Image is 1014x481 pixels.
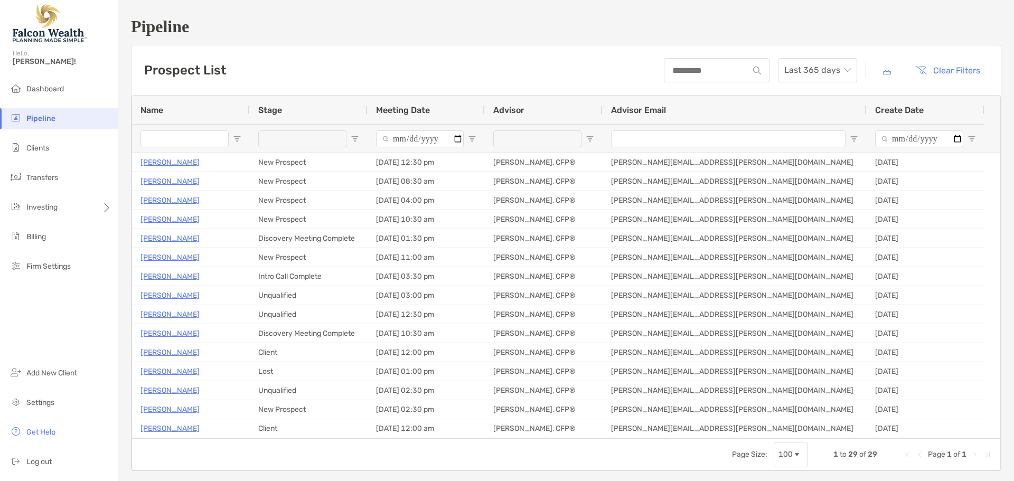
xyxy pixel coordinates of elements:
div: Last Page [983,450,992,459]
div: [DATE] [867,381,984,400]
div: Intro Call Complete [250,267,368,286]
button: Open Filter Menu [968,135,976,143]
div: [PERSON_NAME][EMAIL_ADDRESS][PERSON_NAME][DOMAIN_NAME] [603,153,867,172]
a: [PERSON_NAME] [140,384,200,397]
span: 29 [868,450,877,459]
div: New Prospect [250,153,368,172]
span: 1 [833,450,838,459]
div: Unqualified [250,286,368,305]
img: input icon [753,67,761,74]
div: New Prospect [250,191,368,210]
div: [DATE] [867,400,984,419]
a: [PERSON_NAME] [140,194,200,207]
span: [PERSON_NAME]! [13,57,111,66]
span: Get Help [26,428,55,437]
img: add_new_client icon [10,366,22,379]
div: [DATE] [867,419,984,438]
span: Stage [258,105,282,115]
div: [PERSON_NAME], CFP® [485,324,603,343]
div: [DATE] 10:30 am [368,324,485,343]
div: [PERSON_NAME], CFP® [485,419,603,438]
div: [PERSON_NAME][EMAIL_ADDRESS][PERSON_NAME][DOMAIN_NAME] [603,419,867,438]
span: Name [140,105,163,115]
div: [DATE] [867,305,984,324]
a: [PERSON_NAME] [140,270,200,283]
div: [DATE] 02:30 pm [368,381,485,400]
div: [DATE] 03:00 pm [368,286,485,305]
a: [PERSON_NAME] [140,422,200,435]
a: [PERSON_NAME] [140,308,200,321]
div: [PERSON_NAME][EMAIL_ADDRESS][PERSON_NAME][DOMAIN_NAME] [603,267,867,286]
a: [PERSON_NAME] [140,365,200,378]
span: Page [928,450,945,459]
div: Discovery Meeting Complete [250,229,368,248]
div: [DATE] [867,343,984,362]
div: Client [250,343,368,362]
h3: Prospect List [144,63,226,78]
div: [PERSON_NAME], CFP® [485,248,603,267]
div: [PERSON_NAME][EMAIL_ADDRESS][PERSON_NAME][DOMAIN_NAME] [603,210,867,229]
div: [DATE] 01:00 pm [368,362,485,381]
div: [PERSON_NAME][EMAIL_ADDRESS][PERSON_NAME][DOMAIN_NAME] [603,362,867,381]
span: to [840,450,847,459]
div: [DATE] 01:30 pm [368,229,485,248]
div: [PERSON_NAME][EMAIL_ADDRESS][PERSON_NAME][DOMAIN_NAME] [603,229,867,248]
div: [DATE] 08:30 am [368,172,485,191]
span: of [859,450,866,459]
div: 100 [778,450,793,459]
div: [PERSON_NAME][EMAIL_ADDRESS][PERSON_NAME][DOMAIN_NAME] [603,172,867,191]
div: [DATE] [867,191,984,210]
div: New Prospect [250,172,368,191]
div: [PERSON_NAME], CFP® [485,172,603,191]
div: [PERSON_NAME], CFP® [485,343,603,362]
img: Falcon Wealth Planning Logo [13,4,87,42]
a: [PERSON_NAME] [140,346,200,359]
div: [PERSON_NAME][EMAIL_ADDRESS][PERSON_NAME][DOMAIN_NAME] [603,381,867,400]
div: [DATE] [867,248,984,267]
div: [PERSON_NAME][EMAIL_ADDRESS][PERSON_NAME][DOMAIN_NAME] [603,286,867,305]
button: Open Filter Menu [850,135,858,143]
img: transfers icon [10,171,22,183]
span: Log out [26,457,52,466]
p: [PERSON_NAME] [140,213,200,226]
div: [DATE] [867,267,984,286]
button: Open Filter Menu [351,135,359,143]
img: billing icon [10,230,22,242]
span: Meeting Date [376,105,430,115]
img: get-help icon [10,425,22,438]
div: [DATE] [867,210,984,229]
span: of [953,450,960,459]
div: [DATE] 03:30 pm [368,267,485,286]
div: [DATE] [867,172,984,191]
div: [PERSON_NAME][EMAIL_ADDRESS][PERSON_NAME][DOMAIN_NAME] [603,191,867,210]
input: Meeting Date Filter Input [376,130,464,147]
span: Advisor [493,105,524,115]
div: [DATE] 12:30 pm [368,305,485,324]
div: [DATE] [867,229,984,248]
div: [DATE] 04:00 pm [368,191,485,210]
div: Unqualified [250,305,368,324]
img: clients icon [10,141,22,154]
span: Dashboard [26,84,64,93]
a: [PERSON_NAME] [140,251,200,264]
div: [PERSON_NAME], CFP® [485,381,603,400]
div: Unqualified [250,381,368,400]
p: [PERSON_NAME] [140,156,200,169]
a: [PERSON_NAME] [140,232,200,245]
div: [PERSON_NAME], CFP® [485,305,603,324]
div: [PERSON_NAME], CFP® [485,267,603,286]
button: Open Filter Menu [233,135,241,143]
div: [DATE] 10:30 am [368,210,485,229]
a: [PERSON_NAME] [140,175,200,188]
div: [PERSON_NAME], CFP® [485,362,603,381]
span: Investing [26,203,58,212]
input: Name Filter Input [140,130,229,147]
span: Pipeline [26,114,55,123]
div: New Prospect [250,210,368,229]
img: firm-settings icon [10,259,22,272]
